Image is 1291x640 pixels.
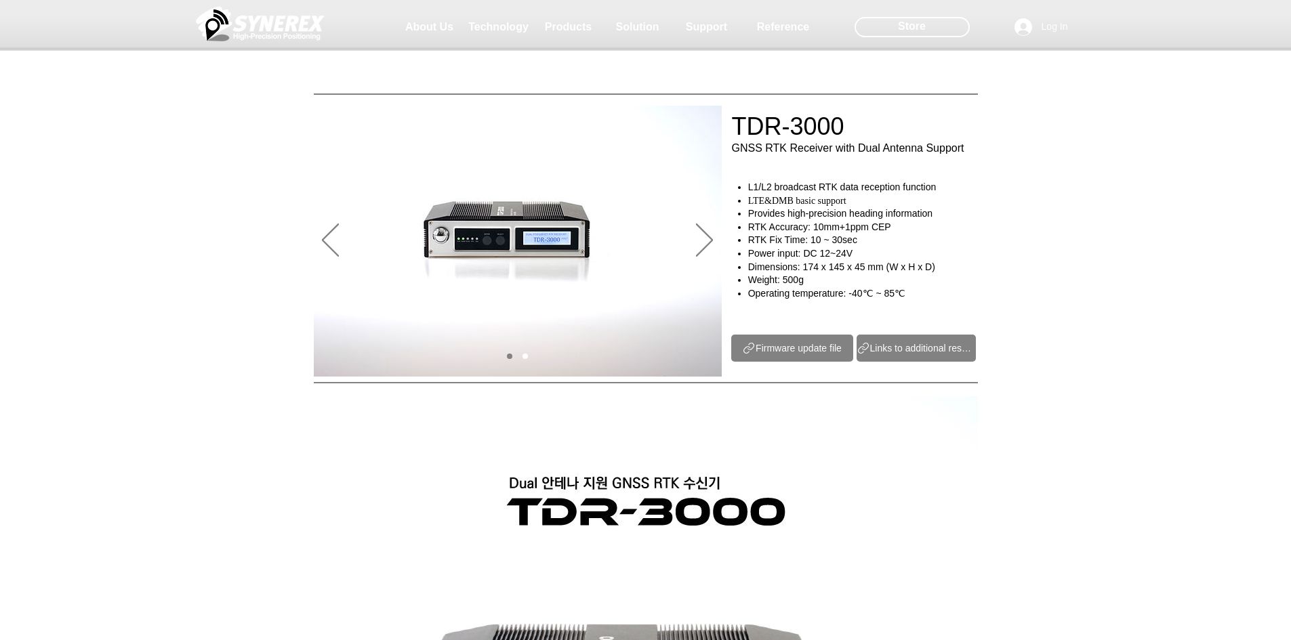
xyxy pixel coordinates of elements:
[686,21,727,33] span: Support
[468,21,529,33] span: Technology
[748,248,853,259] span: Power input: DC 12~24V
[750,14,817,41] a: Reference
[396,14,464,41] a: About Us
[898,19,926,34] span: Store
[855,17,970,37] div: Store
[870,343,976,354] span: Links to additional resources
[604,14,672,41] a: Solution
[522,354,528,359] a: 02
[314,106,722,377] div: Slideshow
[502,354,533,359] nav: Slides
[748,274,804,285] span: Weight: 500g
[748,208,933,219] span: Provides high-precision heading information
[322,223,339,259] button: Previous
[757,21,809,33] span: Reference
[1005,14,1078,40] button: Log In
[465,14,533,41] a: Technology
[731,335,853,362] a: Firmware update file
[748,261,935,272] span: Dimensions: 174 x 145 x 45 mm (W x H x D)
[196,3,325,44] img: Cinnerex_White_simbol_Land 1.png
[314,106,722,377] img: TDR3000_front_lcd.jpg
[696,223,713,259] button: Next
[756,343,842,354] span: Firmware update file
[545,21,592,33] span: Products
[748,288,905,299] span: Operating temperature: -40℃ ~ 85℃
[748,234,857,245] span: RTK Fix Time: 10 ~ 30sec
[507,354,512,359] a: 01
[405,21,453,33] span: About Us
[535,14,602,41] a: Products
[616,21,659,33] span: Solution
[748,221,891,232] span: RTK Accuracy: 10mm+1ppm CEP
[673,14,741,41] a: Support
[857,335,976,362] a: Links to additional resources
[1037,20,1073,34] span: Log In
